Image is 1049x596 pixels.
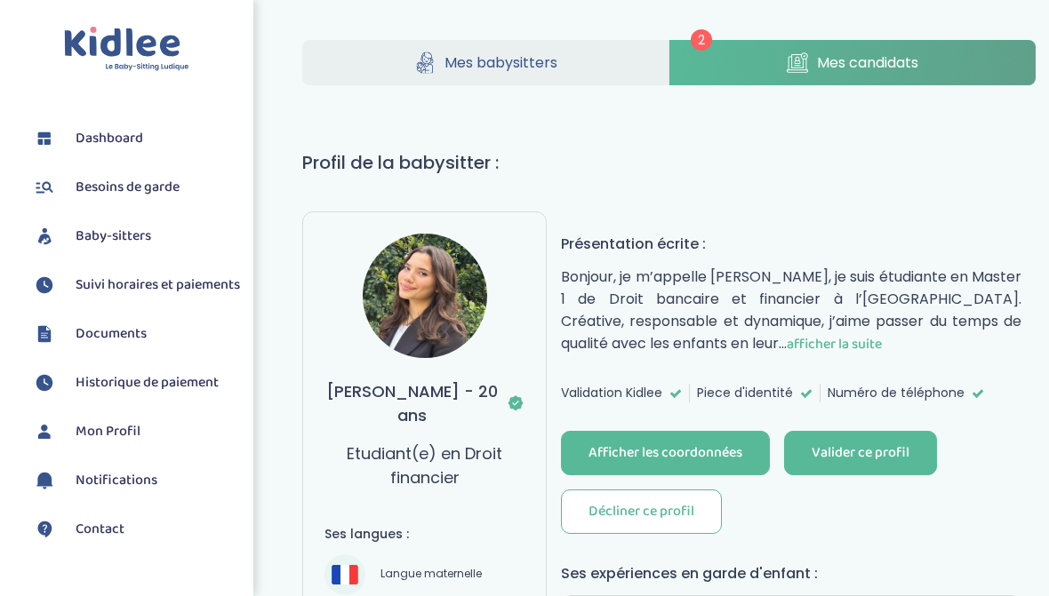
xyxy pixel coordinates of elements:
span: afficher la suite [787,333,882,355]
button: Valider ce profil [784,431,937,475]
img: notification.svg [31,467,58,494]
a: Besoins de garde [31,174,240,201]
h4: Présentation écrite : [561,233,1021,255]
a: Notifications [31,467,240,494]
a: Baby-sitters [31,223,240,250]
a: Mon Profil [31,418,240,445]
a: Historique de paiement [31,370,240,396]
h4: Ses expériences en garde d'enfant : [561,562,1021,584]
span: Numéro de téléphone [828,384,965,402]
span: Mes babysitters [444,52,557,74]
img: dashboard.svg [31,125,58,152]
span: Piece d'identité [697,384,793,402]
p: Etudiant(e) en Droit financier [324,441,524,489]
span: Mes candidats [817,52,918,74]
div: Valider ce profil [812,443,909,464]
button: Décliner ce profil [561,489,722,534]
img: babysitters.svg [31,223,58,250]
h1: Profil de la babysitter : [302,149,1036,176]
a: Dashboard [31,125,240,152]
p: Bonjour, je m’appelle [PERSON_NAME], je suis étudiante en Master 1 de Droit bancaire et financier... [561,266,1021,355]
div: Afficher les coordonnées [589,443,742,464]
span: Langue maternelle [374,564,488,585]
a: Documents [31,321,240,347]
span: Validation Kidlee [561,384,662,402]
a: Suivi horaires et paiements [31,272,240,298]
img: profil.svg [31,418,58,445]
img: Français [332,565,358,584]
span: Baby-sitters [76,226,151,247]
span: Mon Profil [76,421,140,442]
span: Documents [76,323,147,345]
img: suivihoraire.svg [31,370,58,396]
span: Suivi horaires et paiements [76,274,240,296]
span: Dashboard [76,128,143,149]
h4: Ses langues : [324,525,524,544]
div: Décliner ce profil [589,502,694,522]
span: Contact [76,519,124,540]
span: Besoins de garde [76,177,180,198]
img: besoin.svg [31,174,58,201]
img: logo.svg [64,27,189,72]
img: suivihoraire.svg [31,272,58,298]
a: Mes candidats [669,40,1036,85]
img: contact.svg [31,516,58,543]
a: Contact [31,516,240,543]
button: Afficher les coordonnées [561,431,770,475]
img: avatar [363,234,487,358]
a: Mes babysitters [302,40,669,85]
span: 2 [691,29,712,51]
img: documents.svg [31,321,58,347]
h3: [PERSON_NAME] - 20 ans [324,379,524,427]
span: Historique de paiement [76,372,219,393]
span: Notifications [76,470,157,491]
